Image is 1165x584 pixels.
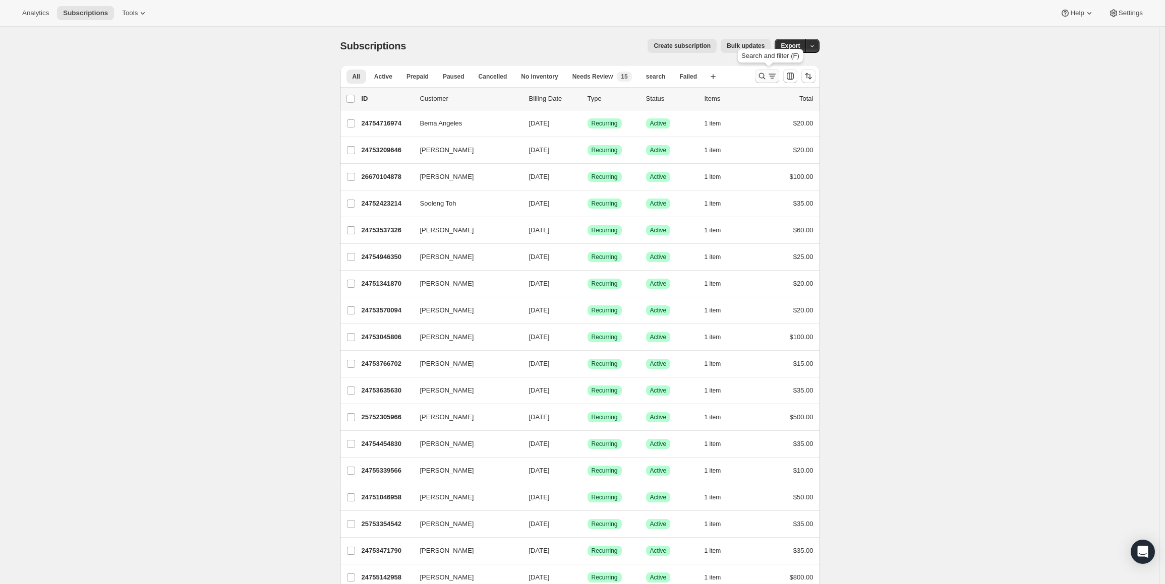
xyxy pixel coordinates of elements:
span: Active [650,253,667,261]
span: [PERSON_NAME] [420,332,474,342]
p: 26670104878 [362,172,412,182]
button: 1 item [705,330,732,344]
p: 24753471790 [362,546,412,556]
div: Type [588,94,638,104]
span: Recurring [592,306,618,314]
button: 1 item [705,277,732,291]
button: Subscriptions [57,6,114,20]
span: [PERSON_NAME] [420,252,474,262]
span: [PERSON_NAME] [420,172,474,182]
span: $800.00 [790,573,813,581]
div: IDCustomerBilling DateTypeStatusItemsTotal [362,94,813,104]
p: 24753635630 [362,385,412,396]
span: [PERSON_NAME] [420,572,474,582]
span: $100.00 [790,333,813,341]
span: Active [650,360,667,368]
span: [DATE] [529,333,550,341]
span: Active [650,333,667,341]
button: [PERSON_NAME] [414,489,515,505]
span: Needs Review [572,73,613,81]
span: 1 item [705,226,721,234]
button: [PERSON_NAME] [414,463,515,479]
button: [PERSON_NAME] [414,302,515,318]
button: [PERSON_NAME] [414,329,515,345]
button: Create subscription [648,39,717,53]
div: 24753570094[PERSON_NAME][DATE]SuccessRecurringSuccessActive1 item$20.00 [362,303,813,317]
span: 1 item [705,253,721,261]
span: [DATE] [529,280,550,287]
span: [DATE] [529,467,550,474]
span: Settings [1119,9,1143,17]
div: 24753635630[PERSON_NAME][DATE]SuccessRecurringSuccessActive1 item$35.00 [362,383,813,398]
button: [PERSON_NAME] [414,409,515,425]
button: Analytics [16,6,55,20]
span: [PERSON_NAME] [420,412,474,422]
button: 1 item [705,410,732,424]
span: 1 item [705,360,721,368]
span: Recurring [592,226,618,234]
span: Active [650,493,667,501]
span: Export [781,42,800,50]
div: 24755339566[PERSON_NAME][DATE]SuccessRecurringSuccessActive1 item$10.00 [362,464,813,478]
span: Active [650,306,667,314]
span: 1 item [705,200,721,208]
span: Recurring [592,493,618,501]
span: $20.00 [793,280,813,287]
span: [DATE] [529,360,550,367]
button: [PERSON_NAME] [414,249,515,265]
span: Bema Angeles [420,118,462,128]
button: Tools [116,6,154,20]
p: 24753570094 [362,305,412,315]
span: [PERSON_NAME] [420,519,474,529]
span: Active [650,573,667,581]
button: Export [775,39,806,53]
span: 1 item [705,146,721,154]
span: [DATE] [529,547,550,554]
button: 1 item [705,197,732,211]
span: $35.00 [793,386,813,394]
span: Bulk updates [727,42,765,50]
span: Recurring [592,547,618,555]
span: $50.00 [793,493,813,501]
p: 24751341870 [362,279,412,289]
p: 24755142958 [362,572,412,582]
span: Active [374,73,392,81]
span: [DATE] [529,493,550,501]
button: 1 item [705,490,732,504]
p: 24752423214 [362,199,412,209]
span: 1 item [705,386,721,395]
button: 1 item [705,383,732,398]
span: 1 item [705,440,721,448]
span: Recurring [592,467,618,475]
span: $60.00 [793,226,813,234]
span: $20.00 [793,119,813,127]
span: Subscriptions [340,40,406,51]
div: Items [705,94,755,104]
span: Active [650,280,667,288]
span: 15 [621,73,627,81]
span: Active [650,413,667,421]
span: Failed [679,73,697,81]
span: [DATE] [529,200,550,207]
div: 24751341870[PERSON_NAME][DATE]SuccessRecurringSuccessActive1 item$20.00 [362,277,813,291]
span: Create subscription [654,42,711,50]
button: Create new view [705,70,721,84]
span: Tools [122,9,138,17]
span: [PERSON_NAME] [420,546,474,556]
div: 24753471790[PERSON_NAME][DATE]SuccessRecurringSuccessActive1 item$35.00 [362,544,813,558]
span: 1 item [705,467,721,475]
span: [PERSON_NAME] [420,305,474,315]
span: [DATE] [529,146,550,154]
button: 1 item [705,437,732,451]
p: 24753537326 [362,225,412,235]
span: Recurring [592,386,618,395]
span: Sooleng Toh [420,199,456,209]
span: Help [1070,9,1084,17]
button: [PERSON_NAME] [414,543,515,559]
span: 1 item [705,520,721,528]
div: 24752423214Sooleng Toh[DATE]SuccessRecurringSuccessActive1 item$35.00 [362,197,813,211]
div: 24751046958[PERSON_NAME][DATE]SuccessRecurringSuccessActive1 item$50.00 [362,490,813,504]
span: Analytics [22,9,49,17]
div: 26670104878[PERSON_NAME][DATE]SuccessRecurringSuccessActive1 item$100.00 [362,170,813,184]
button: Help [1054,6,1100,20]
